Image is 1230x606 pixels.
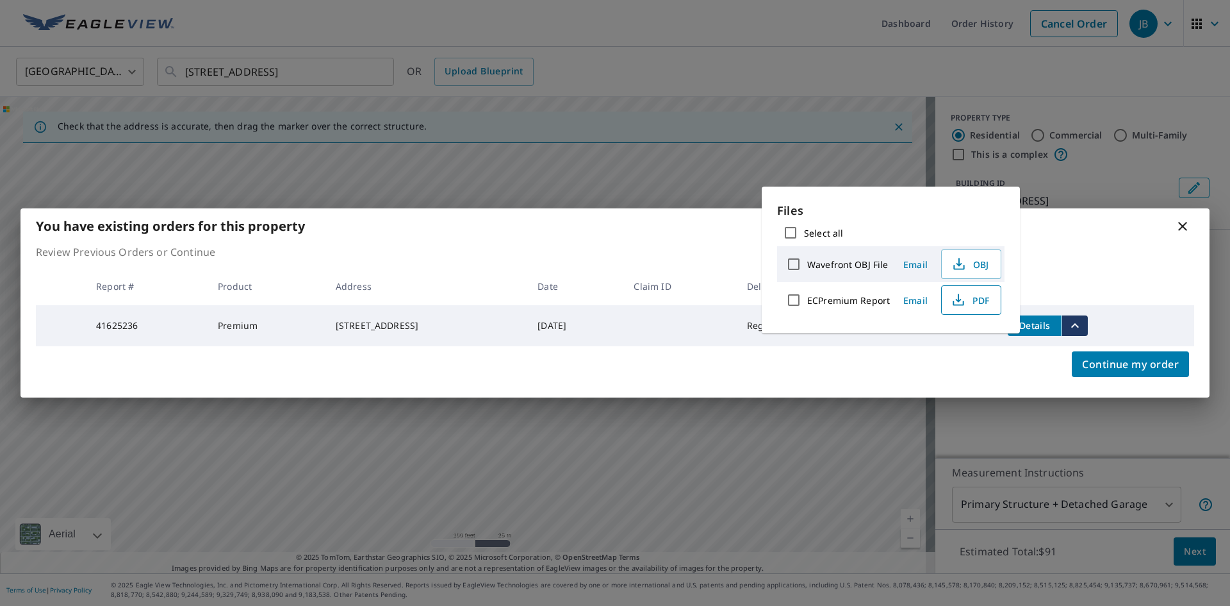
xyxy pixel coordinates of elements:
[527,305,623,346] td: [DATE]
[86,305,208,346] td: 41625236
[777,202,1004,219] p: Files
[1015,319,1054,332] span: Details
[949,292,990,308] span: PDF
[1072,351,1189,377] button: Continue my order
[1008,316,1062,336] button: detailsBtn-41625236
[36,244,1194,260] p: Review Previous Orders or Continue
[208,305,325,346] td: Premium
[527,267,623,305] th: Date
[807,294,890,307] label: ECPremium Report
[737,305,846,346] td: Regular
[900,258,931,271] span: Email
[86,267,208,305] th: Report #
[208,267,325,305] th: Product
[949,257,990,272] span: OBJ
[895,255,936,274] button: Email
[804,227,843,239] label: Select all
[336,319,517,332] div: [STREET_ADDRESS]
[1062,316,1088,336] button: filesDropdownBtn-41625236
[325,267,527,305] th: Address
[36,217,305,235] b: You have existing orders for this property
[1082,355,1179,373] span: Continue my order
[941,249,1001,279] button: OBJ
[941,285,1001,315] button: PDF
[900,294,931,307] span: Email
[895,290,936,310] button: Email
[737,267,846,305] th: Delivery
[807,258,888,271] label: Wavefront OBJ File
[623,267,736,305] th: Claim ID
